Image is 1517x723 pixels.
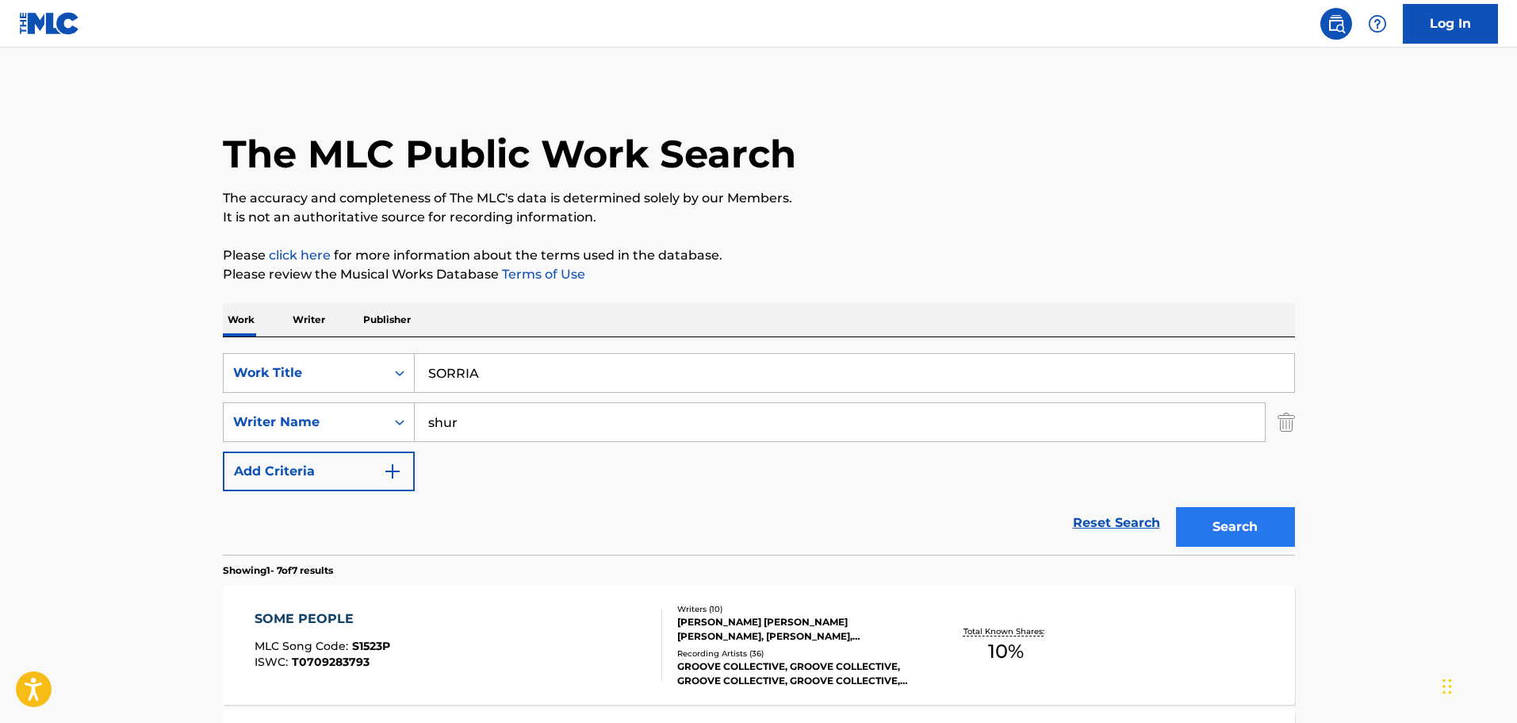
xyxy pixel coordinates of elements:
span: T0709283793 [292,655,370,669]
div: Recording Artists ( 36 ) [677,648,917,660]
div: Work Title [233,363,376,383]
p: Publisher [358,303,416,337]
iframe: Chat Widget [1438,647,1517,723]
img: MLC Logo [19,12,80,35]
div: [PERSON_NAME] [PERSON_NAME] [PERSON_NAME], [PERSON_NAME], [PERSON_NAME] [PERSON_NAME], [PERSON_NA... [677,615,917,644]
div: Drag [1442,663,1452,710]
button: Add Criteria [223,452,415,491]
img: Delete Criterion [1278,402,1295,442]
div: Writers ( 10 ) [677,603,917,615]
a: click here [269,248,331,263]
h1: The MLC Public Work Search [223,130,796,178]
img: 9d2ae6d4665cec9f34b9.svg [383,462,402,481]
div: Help [1362,8,1393,40]
span: ISWC : [255,655,292,669]
a: Terms of Use [499,267,585,282]
form: Search Form [223,353,1295,555]
span: S1523P [352,639,390,653]
a: Reset Search [1065,506,1168,540]
p: The accuracy and completeness of The MLC's data is determined solely by our Members. [223,189,1295,208]
a: SOME PEOPLEMLC Song Code:S1523PISWC:T0709283793Writers (10)[PERSON_NAME] [PERSON_NAME] [PERSON_NA... [223,586,1295,705]
img: help [1368,14,1387,33]
button: Search [1176,507,1295,547]
a: Public Search [1320,8,1352,40]
span: 10 % [988,637,1024,666]
p: Total Known Shares: [963,625,1048,637]
div: GROOVE COLLECTIVE, GROOVE COLLECTIVE, GROOVE COLLECTIVE, GROOVE COLLECTIVE, GROOVE COLLECTIVE [677,660,917,688]
a: Log In [1403,4,1498,44]
div: Writer Name [233,413,376,432]
p: It is not an authoritative source for recording information. [223,208,1295,227]
div: SOME PEOPLE [255,610,390,629]
p: Showing 1 - 7 of 7 results [223,563,333,578]
p: Writer [288,303,330,337]
p: Work [223,303,259,337]
span: MLC Song Code : [255,639,352,653]
p: Please for more information about the terms used in the database. [223,246,1295,265]
img: search [1327,14,1346,33]
p: Please review the Musical Works Database [223,265,1295,284]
